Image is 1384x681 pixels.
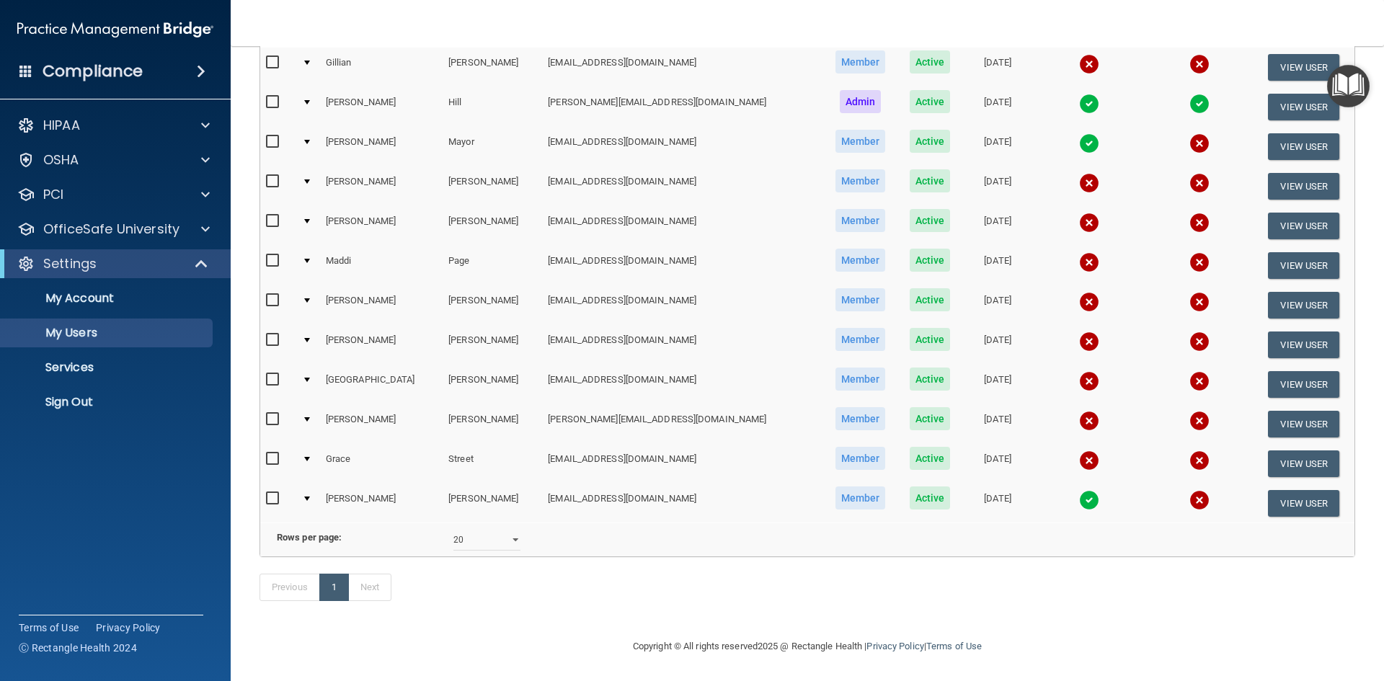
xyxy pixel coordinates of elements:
td: [PERSON_NAME] [320,325,443,365]
p: Sign Out [9,395,206,409]
span: Active [910,328,951,351]
td: [EMAIL_ADDRESS][DOMAIN_NAME] [542,285,822,325]
p: Settings [43,255,97,272]
a: HIPAA [17,117,210,134]
td: [DATE] [962,127,1034,166]
td: [DATE] [962,484,1034,522]
td: [DATE] [962,444,1034,484]
img: cross.ca9f0e7f.svg [1189,173,1210,193]
span: Member [835,169,886,192]
span: Active [910,169,951,192]
a: Terms of Use [926,641,982,651]
td: [PERSON_NAME] [443,48,542,87]
span: Active [910,447,951,470]
td: [DATE] [962,206,1034,246]
td: [DATE] [962,48,1034,87]
img: cross.ca9f0e7f.svg [1189,133,1210,153]
span: Active [910,486,951,509]
span: Member [835,288,886,311]
img: cross.ca9f0e7f.svg [1189,213,1210,233]
td: [PERSON_NAME] [320,206,443,246]
td: [PERSON_NAME] [443,166,542,206]
img: cross.ca9f0e7f.svg [1079,252,1099,272]
img: cross.ca9f0e7f.svg [1189,252,1210,272]
img: cross.ca9f0e7f.svg [1079,54,1099,74]
td: [DATE] [962,166,1034,206]
a: 1 [319,574,349,601]
td: [PERSON_NAME] [443,325,542,365]
td: [EMAIL_ADDRESS][DOMAIN_NAME] [542,127,822,166]
span: Active [910,288,951,311]
span: Active [910,249,951,272]
span: Active [910,407,951,430]
td: [DATE] [962,325,1034,365]
span: Member [835,209,886,232]
td: Gillian [320,48,443,87]
td: [DATE] [962,404,1034,444]
iframe: Drift Widget Chat Controller [1135,579,1367,636]
button: View User [1268,54,1339,81]
div: Copyright © All rights reserved 2025 @ Rectangle Health | | [544,623,1070,669]
td: [PERSON_NAME] [443,285,542,325]
span: Ⓒ Rectangle Health 2024 [19,641,137,655]
td: [EMAIL_ADDRESS][DOMAIN_NAME] [542,166,822,206]
p: PCI [43,186,63,203]
td: [EMAIL_ADDRESS][DOMAIN_NAME] [542,444,822,484]
p: OfficeSafe University [43,221,179,238]
td: Page [443,246,542,285]
span: Member [835,328,886,351]
td: [PERSON_NAME] [443,404,542,444]
span: Admin [840,90,882,113]
button: View User [1268,490,1339,517]
button: Open Resource Center [1327,65,1370,107]
a: Privacy Policy [866,641,923,651]
td: [EMAIL_ADDRESS][DOMAIN_NAME] [542,48,822,87]
td: [EMAIL_ADDRESS][DOMAIN_NAME] [542,206,822,246]
img: cross.ca9f0e7f.svg [1189,292,1210,312]
td: [PERSON_NAME] [320,285,443,325]
img: tick.e7d51cea.svg [1079,94,1099,114]
td: [PERSON_NAME][EMAIL_ADDRESS][DOMAIN_NAME] [542,404,822,444]
span: Active [910,130,951,153]
span: Member [835,407,886,430]
span: Active [910,209,951,232]
button: View User [1268,411,1339,437]
td: [PERSON_NAME] [320,87,443,127]
button: View User [1268,173,1339,200]
td: [PERSON_NAME] [320,166,443,206]
a: OfficeSafe University [17,221,210,238]
td: [PERSON_NAME] [320,404,443,444]
td: Grace [320,444,443,484]
button: View User [1268,252,1339,279]
a: Next [348,574,391,601]
b: Rows per page: [277,532,342,543]
p: My Users [9,326,206,340]
td: Hill [443,87,542,127]
td: [PERSON_NAME] [320,127,443,166]
img: tick.e7d51cea.svg [1079,490,1099,510]
a: Privacy Policy [96,620,161,635]
td: [PERSON_NAME] [443,206,542,246]
td: [DATE] [962,365,1034,404]
button: View User [1268,213,1339,239]
span: Member [835,447,886,470]
td: [EMAIL_ADDRESS][DOMAIN_NAME] [542,484,822,522]
img: tick.e7d51cea.svg [1189,94,1210,114]
img: cross.ca9f0e7f.svg [1189,490,1210,510]
img: tick.e7d51cea.svg [1079,133,1099,153]
span: Member [835,130,886,153]
h4: Compliance [43,61,143,81]
td: [DATE] [962,246,1034,285]
a: Previous [259,574,320,601]
p: Services [9,360,206,375]
img: cross.ca9f0e7f.svg [1079,213,1099,233]
td: [PERSON_NAME] [443,484,542,522]
span: Member [835,50,886,74]
td: [GEOGRAPHIC_DATA] [320,365,443,404]
a: OSHA [17,151,210,169]
a: Terms of Use [19,620,79,635]
p: HIPAA [43,117,80,134]
td: [PERSON_NAME] [320,484,443,522]
button: View User [1268,371,1339,398]
button: View User [1268,94,1339,120]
